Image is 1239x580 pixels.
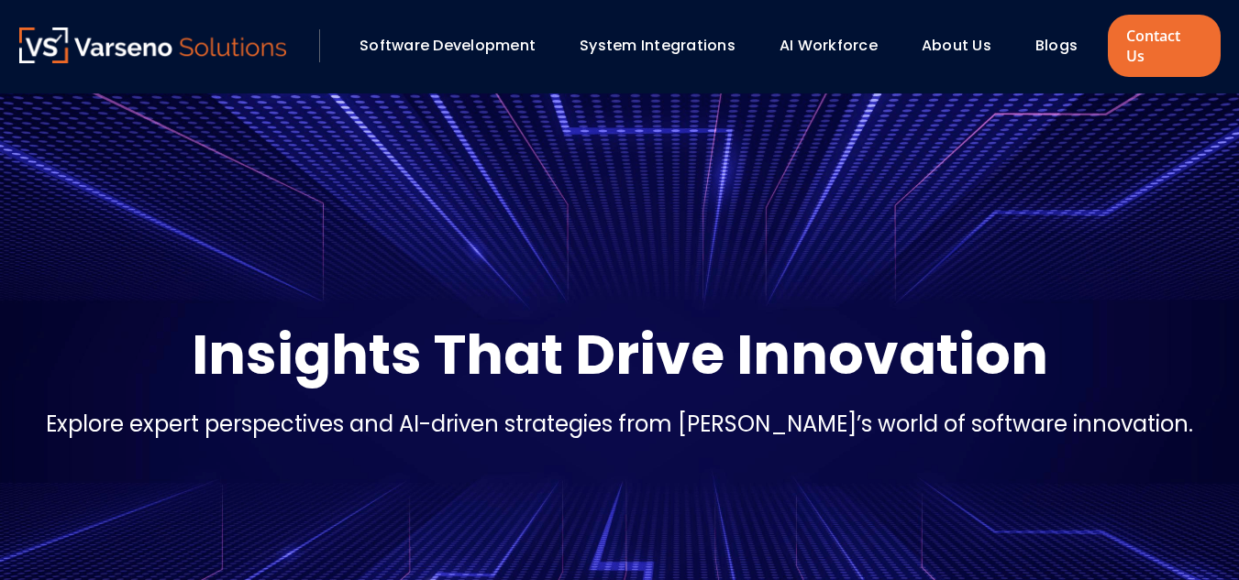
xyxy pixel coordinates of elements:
[360,35,536,56] a: Software Development
[922,35,991,56] a: About Us
[1026,30,1103,61] div: Blogs
[1035,35,1078,56] a: Blogs
[570,30,761,61] div: System Integrations
[913,30,1017,61] div: About Us
[770,30,903,61] div: AI Workforce
[19,27,287,63] img: Varseno Solutions – Product Engineering & IT Services
[780,35,878,56] a: AI Workforce
[580,35,736,56] a: System Integrations
[192,318,1048,391] p: Insights That Drive Innovation
[46,408,1193,441] p: Explore expert perspectives and AI-driven strategies from [PERSON_NAME]’s world of software innov...
[19,27,287,64] a: Varseno Solutions – Product Engineering & IT Services
[1108,15,1220,77] a: Contact Us
[350,30,561,61] div: Software Development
